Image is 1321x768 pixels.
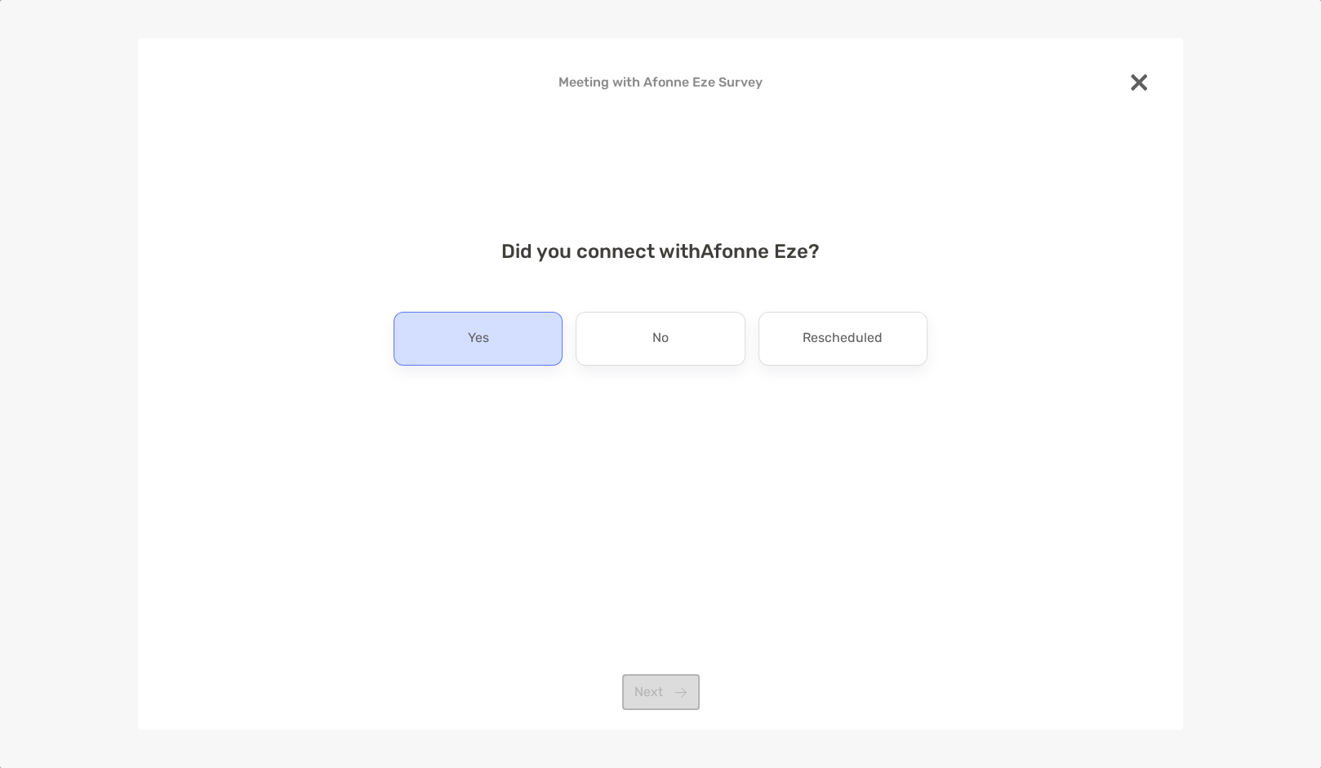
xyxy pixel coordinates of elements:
[1131,74,1147,91] img: close modal
[652,326,669,352] p: No
[803,326,883,352] p: Rescheduled
[164,240,1157,263] h4: Did you connect with Afonne Eze ?
[164,74,1157,90] h4: Meeting with Afonne Eze Survey
[468,326,489,352] p: Yes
